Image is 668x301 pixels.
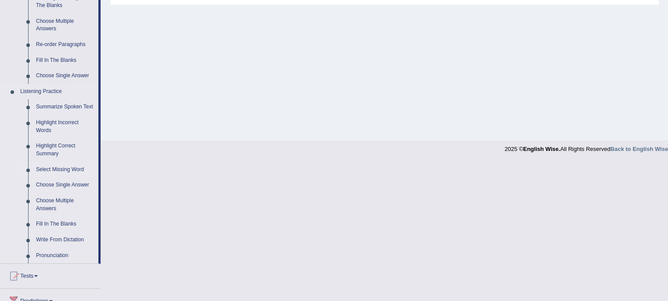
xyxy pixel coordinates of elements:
a: Write From Dictation [32,232,98,248]
a: Choose Single Answer [32,68,98,84]
a: Fill In The Blanks [32,53,98,68]
a: Choose Multiple Answers [32,193,98,216]
div: 2025 © All Rights Reserved [505,140,668,153]
a: Summarize Spoken Text [32,99,98,115]
a: Re-order Paragraphs [32,37,98,53]
a: Choose Multiple Answers [32,14,98,37]
strong: English Wise. [523,146,560,152]
a: Highlight Correct Summary [32,138,98,161]
a: Highlight Incorrect Words [32,115,98,138]
a: Back to English Wise [610,146,668,152]
a: Listening Practice [16,84,98,100]
a: Tests [0,264,101,286]
a: Pronunciation [32,248,98,264]
a: Fill In The Blanks [32,216,98,232]
a: Choose Single Answer [32,177,98,193]
a: Select Missing Word [32,162,98,178]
